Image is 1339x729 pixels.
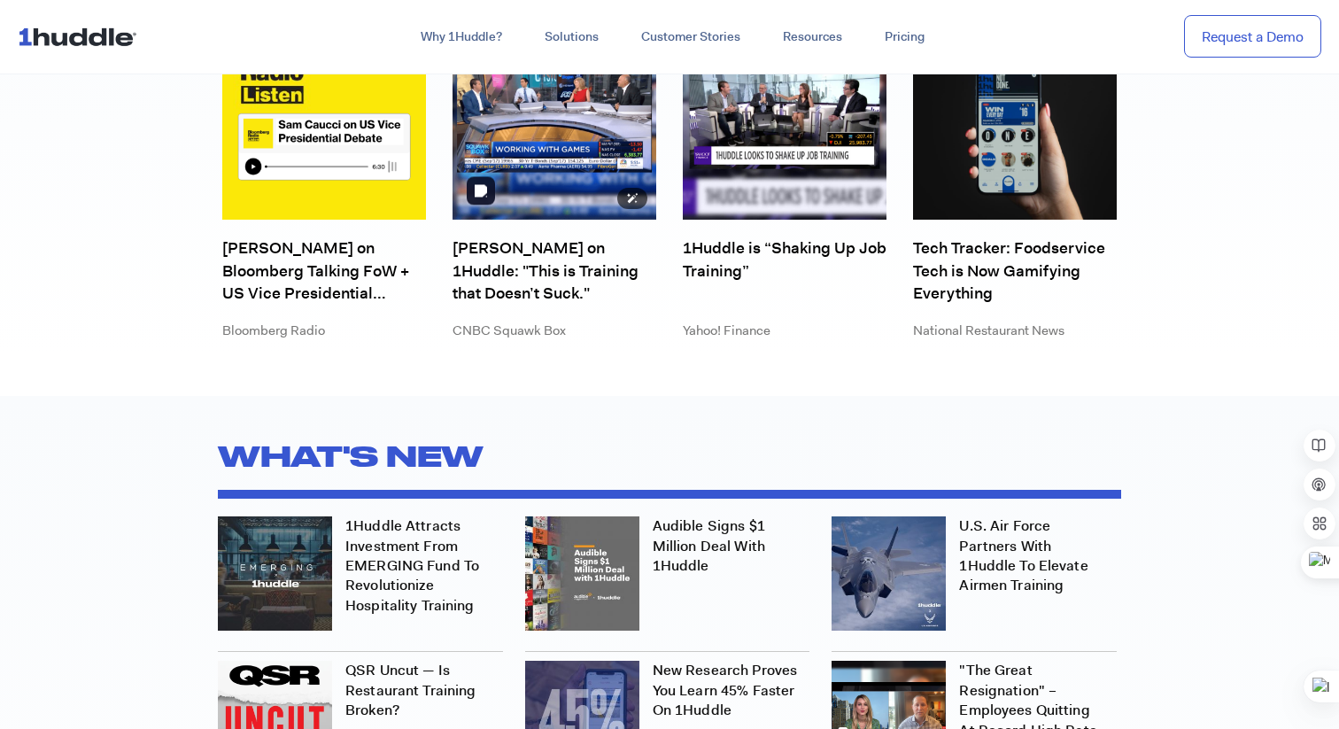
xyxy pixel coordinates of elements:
a: Pricing [863,21,946,53]
a: Solutions [523,21,620,53]
img: Air Force 1 blog 1 [832,516,946,631]
a: 1Huddle is “Shaking Up Job Training” [683,237,886,304]
a: New Research Proves You Learn 45% Faster on 1Huddle [653,661,797,719]
img: ... [18,19,144,53]
a: Tech Tracker: Foodservice Tech is Now Gamifying Everything [913,237,1117,304]
a: U.S. Air Force Partners with 1Huddle to Elevate Airmen Training [959,516,1087,594]
a: [PERSON_NAME] on 1Huddle: "This is Training that Doesn’t Suck." [453,237,656,304]
p: CNBC Squawk Box [453,322,656,340]
a: Resources [762,21,863,53]
h2: What's new [218,431,1121,481]
a: QSR Uncut — Is Restaurant Training Broken? [345,661,476,719]
img: Emerging Banner 2 [218,516,332,631]
a: Request a Demo [1184,15,1321,58]
p: Yahoo! Finance [683,322,886,340]
img: Squawk-Box-news [453,16,656,220]
img: Yahoo-news [683,16,886,220]
img: Audible x 1Huddle blog 1 [525,516,639,631]
p: National Restaurant News [913,322,1117,340]
a: Why 1Huddle? [399,21,523,53]
a: Customer Stories [620,21,762,53]
a: Audible Signs $1 Million Deal with 1Huddle [653,516,765,575]
p: Bloomberg Radio [222,322,426,340]
a: [PERSON_NAME] on Bloomberg Talking FoW + US Vice Presidential Debate [222,237,426,304]
a: 1Huddle Attracts Investment from EMERGING Fund to Revolutionize Hospitality Training [345,516,479,615]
